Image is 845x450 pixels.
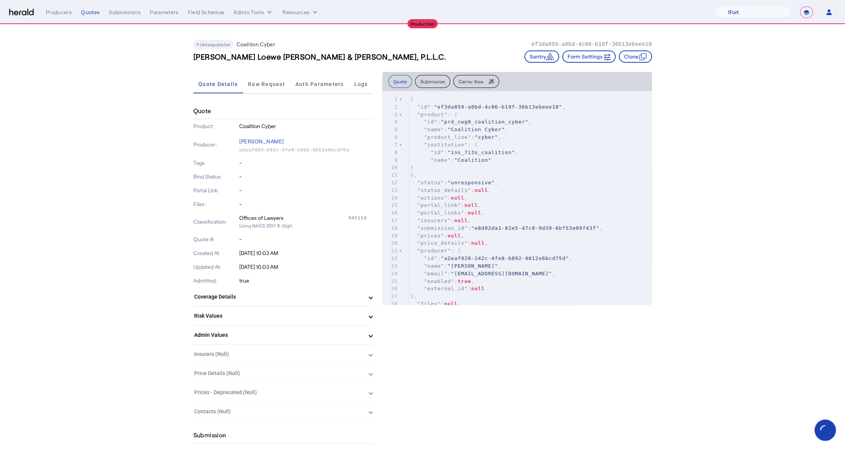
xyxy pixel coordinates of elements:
[239,214,284,222] div: Offices of Lawyers
[454,218,468,223] span: null
[410,202,481,208] span: : ,
[417,195,448,201] span: "actions"
[382,292,399,300] div: 27
[410,187,491,193] span: : ,
[417,248,451,253] span: "producer"
[434,104,562,110] span: "ef3da859-a0bd-4c06-b19f-36b13ebeee10"
[424,134,471,140] span: "product_line"
[382,103,399,111] div: 2
[410,104,566,110] span: : ,
[382,111,399,119] div: 3
[193,236,238,243] p: Quote #:
[441,255,569,261] span: "a2eaf920-242c-4fe8-b092-9012e6bcd75d"
[188,8,225,16] div: Field Schemas
[424,263,444,269] span: "name"
[382,300,399,308] div: 28
[198,81,238,87] span: Quote Details
[448,180,495,185] span: "unresponsive"
[382,91,652,305] herald-code-block: quote
[382,118,399,126] div: 4
[382,156,399,164] div: 9
[234,8,273,16] button: internal dropdown menu
[382,194,399,202] div: 14
[410,248,461,253] span: : {
[417,210,465,216] span: "portal_links"
[475,134,498,140] span: "cyber"
[382,278,399,285] div: 25
[417,233,444,239] span: "prices"
[417,218,451,223] span: "insurers"
[382,262,399,270] div: 23
[239,173,373,180] p: -
[193,159,238,167] p: Tags:
[239,200,373,208] p: -
[424,119,437,125] span: "id"
[239,222,373,229] p: Using NAICS 2017 6-Digit
[417,225,468,231] span: "submission_id"
[431,157,451,163] span: "name"
[46,8,72,16] div: Producers
[382,179,399,187] div: 12
[410,225,603,231] span: : ,
[410,301,461,307] span: : ,
[410,233,464,239] span: : ,
[448,233,461,239] span: null
[410,218,471,223] span: : ,
[410,164,414,170] span: }
[424,127,444,132] span: "name"
[448,127,505,132] span: "Coalition Cyber"
[282,8,319,16] button: Resources dropdown menu
[410,263,501,269] span: : ,
[531,41,652,48] p: ef3da859-a0bd-4c06-b19f-36b13ebeee10
[417,180,444,185] span: "status"
[417,240,468,246] span: "price_details"
[239,277,373,284] p: true
[193,141,238,148] p: Producer:
[410,127,508,132] span: : ,
[454,157,491,163] span: "Coalition"
[382,149,399,156] div: 8
[354,81,368,87] span: Logs
[239,122,373,130] p: Coalition Cyber
[475,187,488,193] span: null
[193,106,211,115] h4: Quote
[410,134,501,140] span: : ,
[248,81,285,87] span: Raw Request
[441,119,529,125] span: "prd_cwg9_coalition_cyber"
[468,210,481,216] span: null
[193,431,226,440] h4: Submission
[295,81,344,87] span: Auth Parameters
[410,157,491,163] span: :
[415,75,450,88] button: Submission
[193,249,238,257] p: Created At:
[193,200,238,208] p: Files:
[193,218,238,226] p: Classification:
[410,240,488,246] span: : ,
[453,75,499,88] button: Carrier Raw
[193,173,238,180] p: Bind Status:
[239,147,373,153] p: a2eaf920-242c-4fe8-b092-9012e6bcd75d
[471,225,599,231] span: "e8d02da1-82e5-47c0-9d39-6bf53e09f43f"
[410,172,417,178] span: },
[619,50,652,63] button: Clone
[410,180,498,185] span: : ,
[194,312,363,320] mat-panel-title: Risk Values
[382,255,399,262] div: 22
[239,249,373,257] p: [DATE] 10:03 AM
[410,149,519,155] span: : ,
[464,202,478,208] span: null
[382,96,399,103] div: 1
[382,164,399,171] div: 10
[193,277,238,284] p: Admitted:
[193,122,238,130] p: Product:
[237,41,275,48] p: Coalition Cyber
[417,187,471,193] span: "status_details"
[410,96,414,102] span: {
[424,271,448,276] span: "email"
[410,210,485,216] span: : ,
[193,288,373,306] mat-expansion-panel-header: Coverage Details
[382,217,399,224] div: 17
[458,278,471,284] span: true
[193,307,373,325] mat-expansion-panel-header: Risk Values
[193,51,446,62] h3: [PERSON_NAME] Loewe [PERSON_NAME] & [PERSON_NAME], P.L.L.C.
